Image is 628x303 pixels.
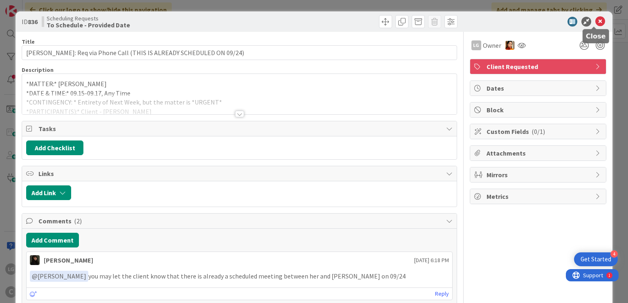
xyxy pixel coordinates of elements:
span: Block [487,105,591,115]
input: type card name here... [22,45,457,60]
span: Custom Fields [487,127,591,136]
b: To Schedule - Provided Date [47,22,130,28]
span: ID [22,17,38,27]
span: Owner [483,40,501,50]
img: PM [505,41,514,50]
span: Dates [487,83,591,93]
button: Add Checklist [26,140,83,155]
span: Client Requested [487,62,591,71]
span: Attachments [487,148,591,158]
span: @ [32,272,38,280]
div: [PERSON_NAME] [44,255,93,265]
span: [PERSON_NAME] [32,272,86,280]
button: Add Comment [26,233,79,247]
span: Description [22,66,54,74]
div: LG [471,40,481,50]
label: Title [22,38,35,45]
p: *MATTER:* [PERSON_NAME] [26,79,452,89]
span: Metrics [487,192,591,201]
span: Tasks [38,124,442,134]
span: [DATE] 6:18 PM [414,256,449,265]
div: Get Started [581,255,611,263]
h5: Close [586,32,606,40]
div: Open Get Started checklist, remaining modules: 4 [574,252,618,266]
button: Add Link [26,185,71,200]
span: Scheduling Requests [47,15,130,22]
p: *DATE & TIME:* 09.15-09.17, Any Time [26,89,452,98]
a: Reply [435,289,449,299]
span: Comments [38,216,442,226]
b: 836 [28,18,38,26]
p: you may let the client know that there is already a scheduled meeting between her and [PERSON_NAM... [30,271,449,282]
span: ( 0/1 ) [532,127,545,136]
img: ES [30,255,40,265]
div: 1 [43,3,45,10]
span: ( 2 ) [74,217,82,225]
span: Mirrors [487,170,591,180]
div: 4 [610,250,618,258]
span: Support [17,1,37,11]
span: Links [38,169,442,178]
